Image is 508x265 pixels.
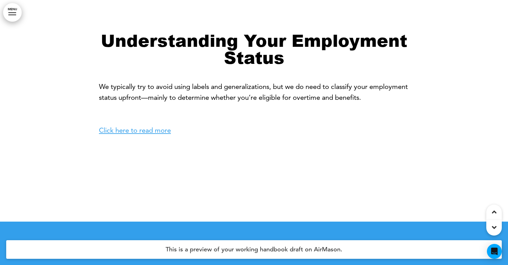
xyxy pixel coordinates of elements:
[487,244,502,259] div: Open Intercom Messenger
[6,240,502,259] h4: This is a preview of your working handbook draft on AirMason.
[99,81,409,136] p: We typically try to avoid using labels and generalizations, but we do need to classify your emplo...
[101,28,407,69] strong: Understanding Your Employment Status
[99,126,171,135] a: Click here to read more
[3,3,22,22] a: MENU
